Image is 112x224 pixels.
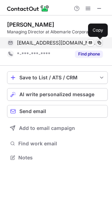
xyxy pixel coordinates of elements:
button: Find work email [7,139,108,149]
span: AI write personalized message [19,92,94,97]
button: Reveal Button [75,51,103,58]
div: Managing Director at Albemarle Corporation [7,29,108,35]
button: Notes [7,153,108,163]
img: ContactOut v5.3.10 [7,4,49,13]
button: Add to email campaign [7,122,108,134]
button: Send email [7,105,108,118]
div: Save to List / ATS / CRM [19,75,95,80]
button: AI write personalized message [7,88,108,101]
div: [PERSON_NAME] [7,21,54,28]
button: save-profile-one-click [7,71,108,84]
span: [EMAIL_ADDRESS][DOMAIN_NAME] [17,40,98,46]
span: Add to email campaign [19,125,75,131]
span: Send email [19,108,46,114]
span: Find work email [18,140,105,147]
span: Notes [18,154,105,161]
